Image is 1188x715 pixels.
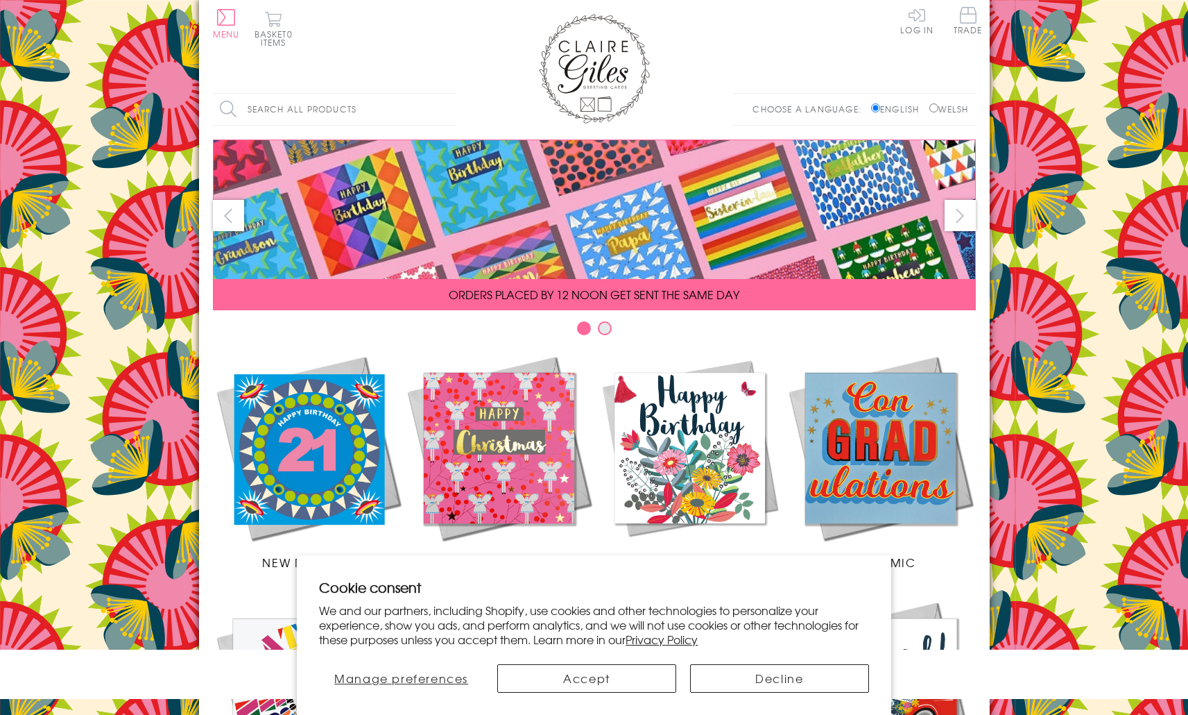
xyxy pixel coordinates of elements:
a: Christmas [404,353,594,571]
button: Decline [690,664,869,693]
a: Birthdays [594,353,785,571]
span: Trade [954,7,983,34]
span: Menu [213,28,240,40]
img: Claire Giles Greetings Cards [539,14,650,124]
input: Welsh [929,103,938,112]
button: Accept [497,664,676,693]
button: next [945,200,976,231]
p: We and our partners, including Shopify, use cookies and other technologies to personalize your ex... [319,603,869,646]
label: English [871,103,926,115]
span: New Releases [262,554,353,571]
input: Search all products [213,94,456,125]
span: 0 items [261,28,293,49]
label: Welsh [929,103,969,115]
span: Birthdays [656,554,723,571]
a: Log In [900,7,933,34]
span: ORDERS PLACED BY 12 NOON GET SENT THE SAME DAY [449,286,739,303]
a: Academic [785,353,976,571]
button: Carousel Page 2 [598,321,612,335]
h2: Cookie consent [319,578,869,597]
a: Privacy Policy [626,631,698,648]
a: Trade [954,7,983,37]
button: Carousel Page 1 (Current Slide) [577,321,591,335]
input: English [871,103,880,112]
button: Manage preferences [319,664,483,693]
span: Academic [845,554,916,571]
button: Basket0 items [255,11,293,47]
button: prev [213,200,244,231]
span: Christmas [463,554,534,571]
div: Carousel Pagination [213,321,976,342]
a: New Releases [213,353,404,571]
span: Manage preferences [334,670,468,687]
button: Menu [213,9,240,38]
p: Choose a language: [752,103,868,115]
input: Search [442,94,456,125]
